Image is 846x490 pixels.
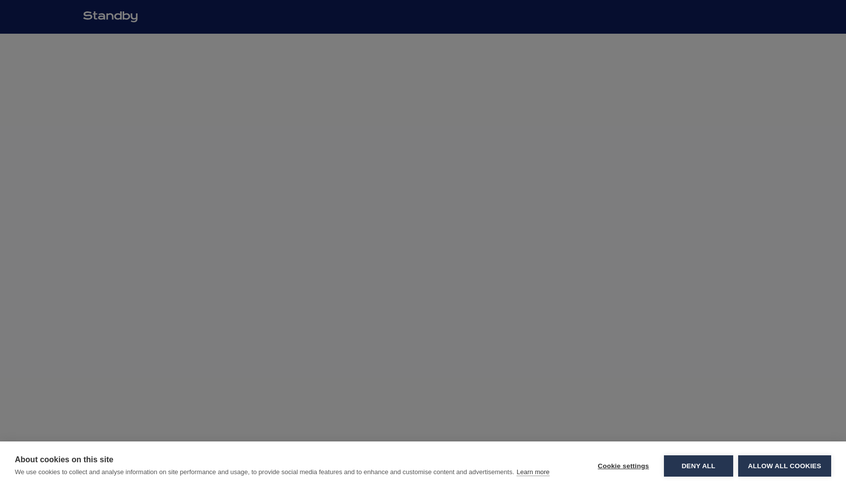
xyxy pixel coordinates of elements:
[517,468,549,476] a: Learn more
[738,455,831,477] button: Allow all cookies
[15,455,113,464] strong: About cookies on this site
[664,455,733,477] button: Deny all
[15,468,514,476] p: We use cookies to collect and analyse information on site performance and usage, to provide socia...
[588,455,659,477] button: Cookie settings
